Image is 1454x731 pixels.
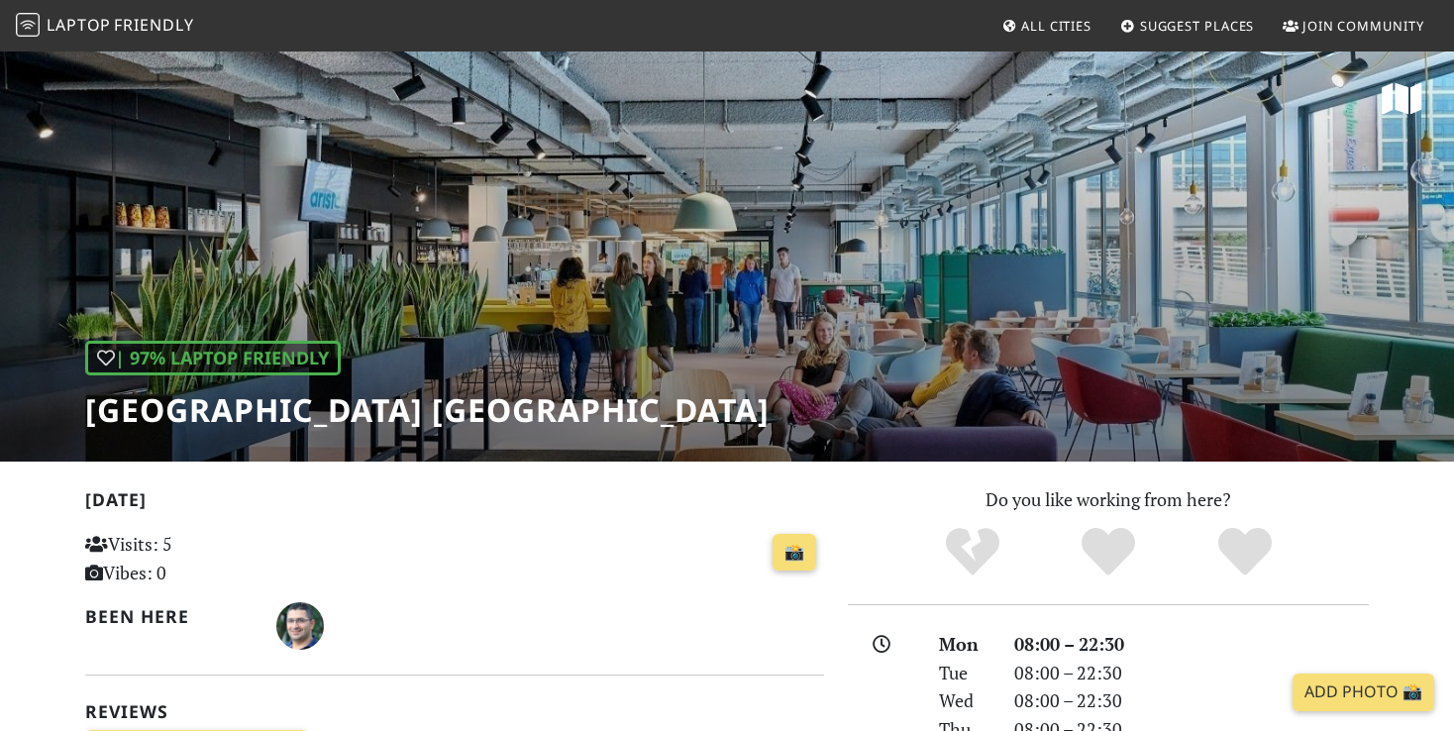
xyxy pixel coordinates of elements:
[1112,8,1263,44] a: Suggest Places
[1177,525,1313,579] div: Definitely!
[114,14,193,36] span: Friendly
[927,659,1002,687] div: Tue
[85,489,824,518] h2: [DATE]
[276,602,324,650] img: 1797-ahmet.jpg
[1002,659,1381,687] div: 08:00 – 22:30
[1275,8,1432,44] a: Join Community
[16,13,40,37] img: LaptopFriendly
[85,391,770,429] h1: [GEOGRAPHIC_DATA] [GEOGRAPHIC_DATA]
[927,686,1002,715] div: Wed
[993,8,1099,44] a: All Cities
[1002,686,1381,715] div: 08:00 – 22:30
[1021,17,1091,35] span: All Cities
[85,701,824,722] h2: Reviews
[1002,630,1381,659] div: 08:00 – 22:30
[927,630,1002,659] div: Mon
[1293,674,1434,711] a: Add Photo 📸
[1040,525,1177,579] div: Yes
[1140,17,1255,35] span: Suggest Places
[85,341,341,375] div: | 97% Laptop Friendly
[904,525,1041,579] div: No
[276,612,324,636] span: Ahmet Baysa
[16,9,194,44] a: LaptopFriendly LaptopFriendly
[773,534,816,572] a: 📸
[1302,17,1424,35] span: Join Community
[47,14,111,36] span: Laptop
[848,485,1369,514] p: Do you like working from here?
[85,606,253,627] h2: Been here
[85,530,316,587] p: Visits: 5 Vibes: 0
